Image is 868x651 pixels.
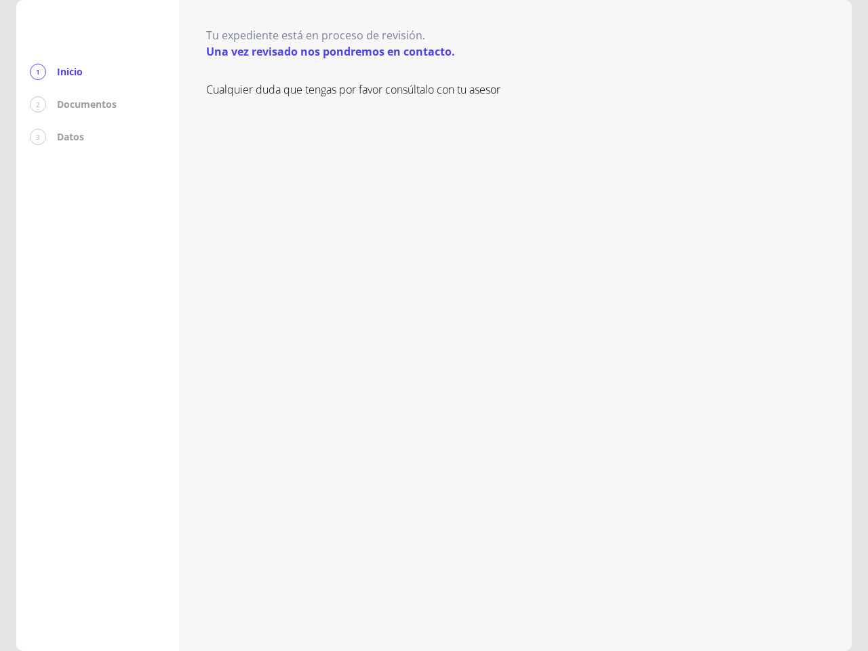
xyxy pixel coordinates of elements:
p: Una vez revisado nos pondremos en contacto. [206,43,455,60]
p: Documentos [57,98,117,111]
p: Inicio [57,65,83,79]
p: Datos [57,130,84,144]
p: Cualquier duda que tengas por favor consúltalo con tu asesor [206,81,825,98]
div: 3 [30,129,46,145]
p: Tu expediente está en proceso de revisión. [206,27,455,43]
div: 1 [30,64,46,80]
div: 2 [30,96,46,113]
